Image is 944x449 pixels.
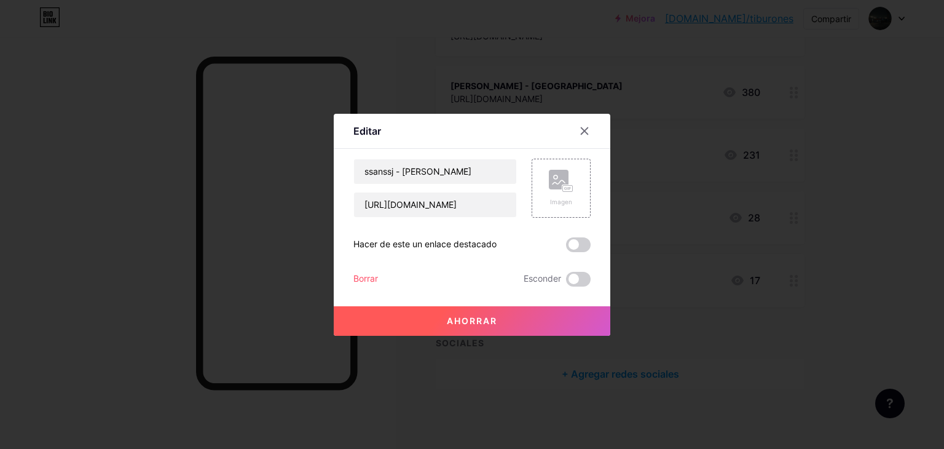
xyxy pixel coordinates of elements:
[447,316,497,326] font: Ahorrar
[354,193,516,217] input: URL
[354,159,516,184] input: Título
[353,273,378,284] font: Borrar
[353,125,381,137] font: Editar
[524,273,561,284] font: Esconder
[550,198,572,205] font: Imagen
[334,306,610,336] button: Ahorrar
[353,239,497,249] font: Hacer de este un enlace destacado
